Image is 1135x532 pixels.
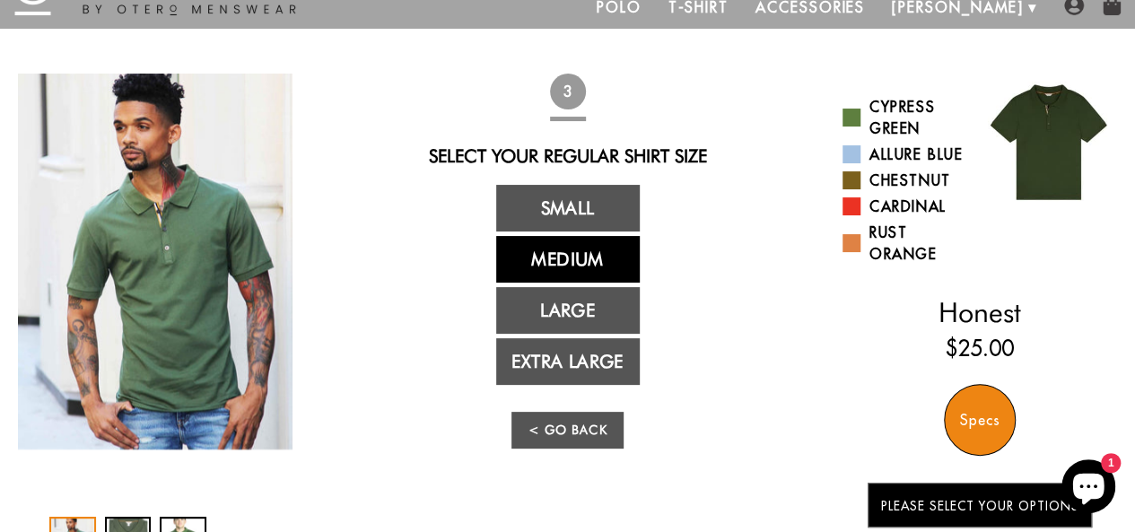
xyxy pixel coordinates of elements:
[944,384,1016,456] div: Specs
[386,145,748,167] h2: Select Your Regular Shirt Size
[843,144,966,165] a: Allure Blue
[843,296,1117,328] h2: Honest
[18,74,292,449] div: 1 / 3
[18,74,292,449] img: otero-cypress-green-polo-action_1024x1024_2x_8894e234-887b-48e5-953a-e78a9f3bc093_340x.jpg
[496,185,640,231] a: Small
[1056,459,1121,518] inbox-online-store-chat: Shopify online store chat
[843,222,966,265] a: Rust Orange
[946,332,1014,364] ins: $25.00
[292,74,567,449] img: otero-cypress-green-polo-shirt_1024x1024_2x_bebd3ec5-b6cd-4ccd-b561-7debc8230c1c_340x.jpg
[292,74,567,449] div: 2 / 3
[880,498,1078,514] span: Please Select Your Options
[843,170,966,191] a: Chestnut
[550,74,586,109] span: 3
[496,338,640,385] a: Extra Large
[868,483,1092,528] button: Please Select Your Options
[843,196,966,217] a: Cardinal
[511,412,623,449] a: < Go Back
[496,287,640,334] a: Large
[980,74,1117,211] img: 017.jpg
[843,96,966,139] a: Cypress Green
[496,236,640,283] a: Medium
